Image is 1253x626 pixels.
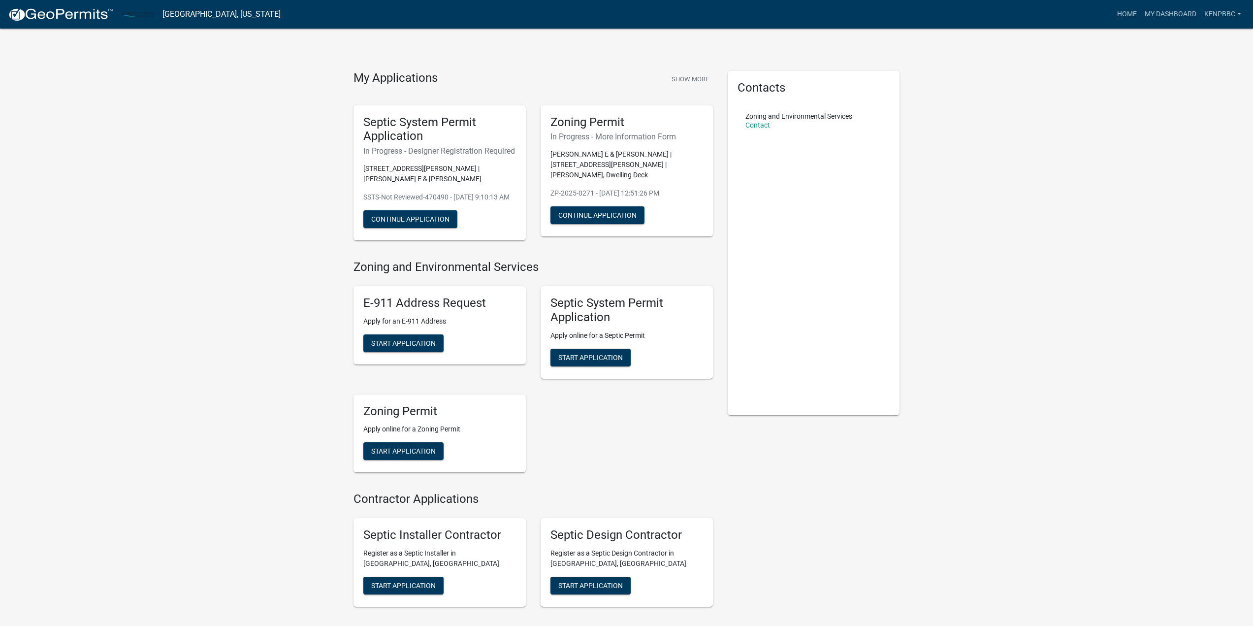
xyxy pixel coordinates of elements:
p: Register as a Septic Design Contractor in [GEOGRAPHIC_DATA], [GEOGRAPHIC_DATA] [550,548,703,569]
p: Zoning and Environmental Services [745,113,852,120]
h5: Zoning Permit [550,115,703,130]
a: My Dashboard [1141,5,1200,24]
a: Contact [745,121,770,129]
img: Carlton County, Minnesota [121,7,155,21]
p: Apply for an E-911 Address [363,316,516,327]
button: Start Application [363,334,444,352]
button: Start Application [550,349,631,366]
p: [PERSON_NAME] E & [PERSON_NAME] | [STREET_ADDRESS][PERSON_NAME] | [PERSON_NAME], Dwelling Deck [550,149,703,180]
h5: Contacts [738,81,890,95]
p: ZP-2025-0271 - [DATE] 12:51:26 PM [550,188,703,198]
h5: Septic Installer Contractor [363,528,516,542]
button: Continue Application [363,210,457,228]
h5: E-911 Address Request [363,296,516,310]
span: Start Application [558,582,623,590]
p: [STREET_ADDRESS][PERSON_NAME] | [PERSON_NAME] E & [PERSON_NAME] [363,164,516,184]
p: Apply online for a Septic Permit [550,330,703,341]
span: Start Application [558,353,623,361]
button: Show More [668,71,713,87]
h5: Septic System Permit Application [363,115,516,144]
button: Continue Application [550,206,644,224]
h5: Septic System Permit Application [550,296,703,325]
button: Start Application [363,577,444,594]
span: Start Application [371,582,436,590]
a: [GEOGRAPHIC_DATA], [US_STATE] [162,6,281,23]
h6: In Progress - More Information Form [550,132,703,141]
button: Start Application [550,577,631,594]
a: kenpbbc [1200,5,1245,24]
h6: In Progress - Designer Registration Required [363,146,516,156]
span: Start Application [371,339,436,347]
p: Register as a Septic Installer in [GEOGRAPHIC_DATA], [GEOGRAPHIC_DATA] [363,548,516,569]
span: Start Application [371,447,436,455]
h4: Zoning and Environmental Services [353,260,713,274]
p: Apply online for a Zoning Permit [363,424,516,434]
h4: Contractor Applications [353,492,713,506]
p: SSTS-Not Reviewed-470490 - [DATE] 9:10:13 AM [363,192,516,202]
button: Start Application [363,442,444,460]
h5: Zoning Permit [363,404,516,419]
wm-workflow-list-section: Contractor Applications [353,492,713,615]
a: Home [1113,5,1141,24]
h5: Septic Design Contractor [550,528,703,542]
h4: My Applications [353,71,438,86]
